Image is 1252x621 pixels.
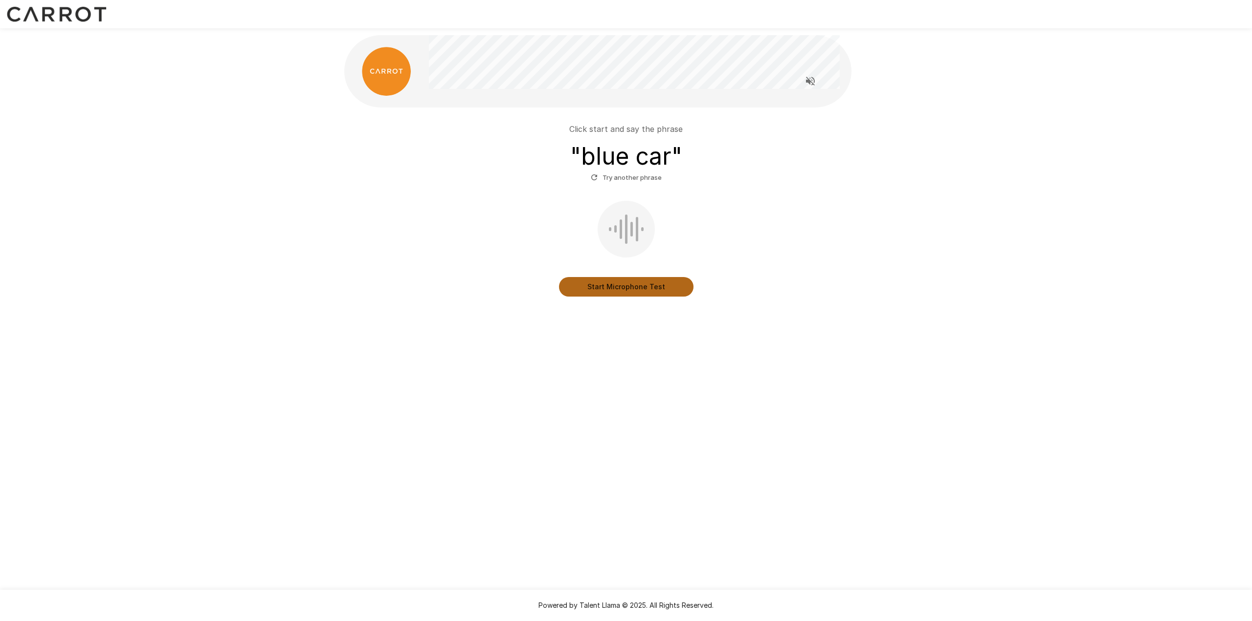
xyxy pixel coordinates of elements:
[559,277,693,297] button: Start Microphone Test
[569,123,683,135] p: Click start and say the phrase
[801,71,820,91] button: Read questions aloud
[362,47,411,96] img: carrot_logo.png
[12,600,1240,610] p: Powered by Talent Llama © 2025. All Rights Reserved.
[588,170,664,185] button: Try another phrase
[570,143,682,170] h3: " blue car "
